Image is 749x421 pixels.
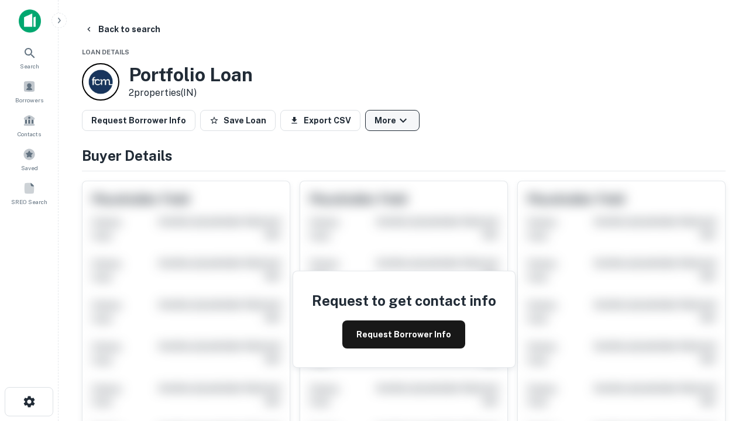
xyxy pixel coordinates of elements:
[15,95,43,105] span: Borrowers
[80,19,165,40] button: Back to search
[82,110,195,131] button: Request Borrower Info
[82,145,726,166] h4: Buyer Details
[20,61,39,71] span: Search
[11,197,47,206] span: SREO Search
[21,163,38,172] span: Saved
[82,49,129,56] span: Loan Details
[342,320,465,348] button: Request Borrower Info
[365,110,420,131] button: More
[4,75,55,107] a: Borrowers
[129,64,253,86] h3: Portfolio Loan
[19,9,41,33] img: capitalize-icon.png
[4,143,55,175] a: Saved
[129,86,253,100] p: 2 properties (IN)
[280,110,360,131] button: Export CSV
[200,110,276,131] button: Save Loan
[18,129,41,139] span: Contacts
[4,177,55,209] a: SREO Search
[4,42,55,73] a: Search
[690,327,749,384] iframe: Chat Widget
[4,109,55,141] a: Contacts
[312,290,496,311] h4: Request to get contact info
